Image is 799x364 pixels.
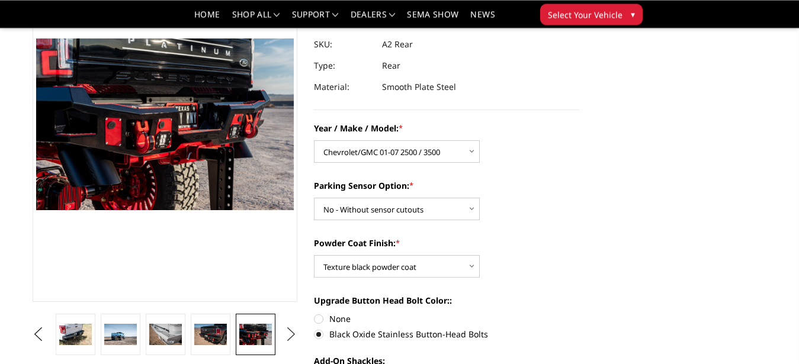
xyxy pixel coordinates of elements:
dt: Material: [314,76,373,98]
img: A2 Series - Rear Bumper [104,324,136,345]
dd: A2 Rear [382,34,413,55]
button: Select Your Vehicle [540,4,643,25]
span: ▾ [631,8,635,20]
a: SEMA Show [407,10,458,27]
label: Upgrade Button Head Bolt Color:: [314,294,579,307]
img: A2 Series - Rear Bumper [149,324,181,345]
label: Parking Sensor Option: [314,179,579,192]
dd: Smooth Plate Steel [382,76,456,98]
label: Year / Make / Model: [314,122,579,134]
button: Next [283,326,300,343]
label: None [314,313,579,325]
button: Previous [30,326,47,343]
img: A2 Series - Rear Bumper [59,324,91,345]
dd: Rear [382,55,400,76]
img: A2 Series - Rear Bumper [239,324,271,345]
a: Home [194,10,220,27]
dt: SKU: [314,34,373,55]
a: Support [292,10,339,27]
a: Dealers [351,10,396,27]
label: Black Oxide Stainless Button-Head Bolts [314,328,579,340]
a: shop all [232,10,280,27]
span: Select Your Vehicle [548,8,622,21]
img: A2 Series - Rear Bumper [194,324,226,345]
label: Powder Coat Finish: [314,237,579,249]
dt: Type: [314,55,373,76]
a: News [470,10,495,27]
